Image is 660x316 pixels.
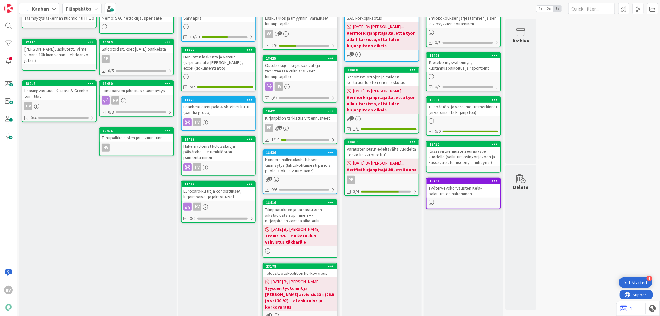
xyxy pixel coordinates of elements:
[624,279,647,286] div: Get Started
[99,127,174,156] a: 18426Tuntipalkkalaisten joulukuun tunnitHV
[347,94,417,113] b: Verifioi kirjanpitäjältä, että työn alla + tarkista, että tulee kirjanpitoon oikein
[99,8,174,34] a: Memo: SAC nettokirjausperiaate
[348,140,419,144] div: 18417
[426,178,501,209] a: 18431Työterveyskorvausten Kela-palautusten hakeminen
[32,5,49,12] span: Kanban
[182,47,255,53] div: 18422
[100,39,173,53] div: 18919Saldotodistukset [DATE] pankeista
[108,67,114,74] span: 0/5
[426,8,501,47] a: Yhtiökokouksen järjestäminen ja sen jälkipyykkien hoitaminen0/8
[348,68,419,72] div: 18418
[268,177,272,181] span: 2
[193,118,201,126] div: HV
[271,42,277,49] span: 2/6
[182,53,255,72] div: Bonusten laskenta ja varaus (kirjanpitäjälle [PERSON_NAME]), excel (dokumentaatio)
[345,73,419,86] div: Rahoitustuottojen ja muiden kertaluontoisten erien laskutus
[429,142,500,146] div: 18432
[266,200,337,205] div: 18416
[536,6,545,12] span: 1x
[184,182,255,186] div: 18427
[181,96,256,131] a: 18428Leanheat aamupala & yhteiset kulut (pandia group)HV
[353,23,404,30] span: [DATE] By [PERSON_NAME]...
[263,200,337,225] div: 18416Tilinpäätöksen ja tarkastuksen aikataulusta sopiminen --> Kirjanpitäjän kanssa aikataulu
[647,276,652,281] div: 4
[263,55,337,103] a: 18425Ostolaskujen kirjauspäivät (ja tarvittaessa kuluvaraukset kirjanpitäjälle)HV0/7
[265,233,335,245] b: Teams 9.9. --> Aikataulun vahvistus tilkkarille
[271,186,277,193] span: 0/6
[100,96,173,105] div: HV
[427,141,500,166] div: 18432Kassavirtaennuste seuraavalle vuodelle (vaikutus osingonjakoon ja kassavarautumiseen / limii...
[263,124,337,132] div: PP
[345,145,419,159] div: Varausten purut edeltävältä vuodelta - onko kaikki purettu?
[271,279,323,285] span: [DATE] By [PERSON_NAME]...
[345,67,419,73] div: 18418
[22,80,97,122] a: 18918Leasingvastuut - K caara & Grenke + toimitilatHV0/4
[100,128,173,134] div: 18426
[263,108,337,114] div: 18421
[100,144,173,152] div: HV
[24,102,32,110] div: HV
[190,84,196,90] span: 5/5
[65,6,91,12] b: Tilinpäätös
[190,34,200,40] span: 13/23
[100,134,173,142] div: Tuntipalkkalaisten joulukuun tunnit
[263,14,337,28] div: Laskut ulos ja (myynnin) varaukset kirjanpitäjälle
[22,45,96,64] div: [PERSON_NAME], laskutettu viime vuonna 10k liian vähän - tehdäänkö jotain?
[427,178,500,184] div: 18431
[350,116,354,120] span: 1
[103,129,173,133] div: 18426
[429,98,500,102] div: 18850
[427,53,500,72] div: 17428Tuotekehitysvähennys, kustannuspaikoitus ja raportointi
[265,124,273,132] div: PP
[22,39,97,71] a: 22446[PERSON_NAME], laskutettu viime vuonna 10k liian vähän - tehdäänkö jotain?
[99,39,174,75] a: 18919Saldotodistukset [DATE] pankeistaPP0/5
[102,144,110,152] div: HV
[182,97,255,116] div: 18428Leanheat aamupala & yhteiset kulut (pandia group)
[345,14,419,22] div: SAC korkojaksotus
[427,97,500,103] div: 18850
[427,147,500,166] div: Kassavirtaennuste seuraavalle vuodelle (vaikutus osingonjakoon ja kassavarautumiseen / limiitit yms)
[4,286,13,294] div: HV
[344,139,419,196] a: 18417Varausten purut edeltävältä vuodelta - onko kaikki purettu?[DATE] By [PERSON_NAME]...Verifio...
[513,37,529,44] div: Archive
[263,199,337,258] a: 18416Tilinpäätöksen ja tarkastuksen aikataulusta sopiminen --> Kirjanpitäjän kanssa aikataulu[DAT...
[345,176,419,184] div: PP
[347,176,355,184] div: PP
[435,128,441,135] span: 6/6
[353,88,404,94] span: [DATE] By [PERSON_NAME]...
[182,97,255,103] div: 18428
[4,4,13,13] img: Visit kanbanzone.com
[427,8,500,28] div: Yhtiökokouksen järjestäminen ja sen jälkipyykkien hoitaminen
[344,8,419,62] a: SAC korkojaksotus[DATE] By [PERSON_NAME]...Verifioi kirjanpitäjältä, että työn alla + tarkista, e...
[182,118,255,126] div: HV
[182,14,255,22] div: Sarviapila
[184,98,255,102] div: 18428
[193,163,201,171] div: HV
[100,39,173,45] div: 18919
[263,82,337,91] div: HV
[100,86,173,95] div: Lomapäivien jaksotus / täsmäytys
[427,53,500,58] div: 17428
[263,156,337,175] div: Konsernihallintolaskutuksen täsmäytys (lähtökohtaisesti pandian puolella ok - sivuutetaan?)
[263,56,337,81] div: 18425Ostolaskujen kirjauspäivät (ja tarvittaessa kuluvaraukset kirjanpitäjälle)
[278,31,282,35] span: 1
[22,86,96,100] div: Leasingvastuut - K caara & Grenke + toimitilat
[13,1,28,8] span: Support
[22,81,96,86] div: 18918
[182,163,255,171] div: HV
[22,8,97,28] a: Täsmäytyslaskennan huomiointi FF2.0
[100,81,173,86] div: 18430
[263,8,337,28] div: Laskut ulos ja (myynnin) varaukset kirjanpitäjälle
[182,203,255,211] div: HV
[182,136,255,161] div: 18429Hakemattomat kululaskut ja päivärahat --> Henkilöstön paimentaminen
[263,56,337,61] div: 18425
[182,181,255,201] div: 18427Eurocard-kuitit ja kohdistukset, kirjauspäivät ja jaksotukset
[181,8,256,42] a: Sarviapila13/23
[263,61,337,81] div: Ostolaskujen kirjauspäivät (ja tarvittaessa kuluvaraukset kirjanpitäjälle)
[100,128,173,142] div: 18426Tuntipalkkalaisten joulukuun tunnit
[190,215,196,222] span: 0/2
[345,139,419,159] div: 18417Varausten purut edeltävältä vuodelta - onko kaikki purettu?
[353,126,359,132] span: 1/1
[427,141,500,147] div: 18432
[31,115,36,121] span: 0/4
